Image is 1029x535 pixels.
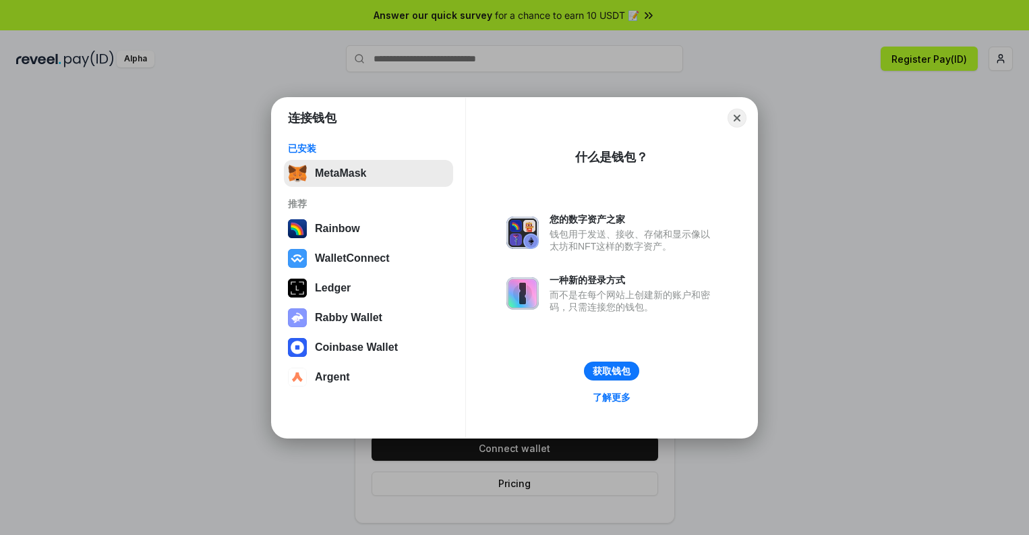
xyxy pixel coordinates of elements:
div: 钱包用于发送、接收、存储和显示像以太坊和NFT这样的数字资产。 [550,228,717,252]
div: Coinbase Wallet [315,341,398,354]
div: MetaMask [315,167,366,179]
img: svg+xml,%3Csvg%20width%3D%2228%22%20height%3D%2228%22%20viewBox%3D%220%200%2028%2028%22%20fill%3D... [288,368,307,387]
div: WalletConnect [315,252,390,264]
div: 推荐 [288,198,449,210]
button: Ledger [284,275,453,302]
div: 获取钱包 [593,365,630,377]
img: svg+xml,%3Csvg%20xmlns%3D%22http%3A%2F%2Fwww.w3.org%2F2000%2Fsvg%22%20fill%3D%22none%22%20viewBox... [506,277,539,310]
img: svg+xml,%3Csvg%20width%3D%22120%22%20height%3D%22120%22%20viewBox%3D%220%200%20120%20120%22%20fil... [288,219,307,238]
img: svg+xml,%3Csvg%20xmlns%3D%22http%3A%2F%2Fwww.w3.org%2F2000%2Fsvg%22%20fill%3D%22none%22%20viewBox... [506,217,539,249]
div: 已安装 [288,142,449,154]
div: 什么是钱包？ [575,149,648,165]
div: Rabby Wallet [315,312,382,324]
div: Argent [315,371,350,383]
button: Coinbase Wallet [284,334,453,361]
button: Rabby Wallet [284,304,453,331]
img: svg+xml,%3Csvg%20width%3D%2228%22%20height%3D%2228%22%20viewBox%3D%220%200%2028%2028%22%20fill%3D... [288,249,307,268]
div: Ledger [315,282,351,294]
button: MetaMask [284,160,453,187]
img: svg+xml,%3Csvg%20xmlns%3D%22http%3A%2F%2Fwww.w3.org%2F2000%2Fsvg%22%20fill%3D%22none%22%20viewBox... [288,308,307,327]
div: Rainbow [315,223,360,235]
div: 您的数字资产之家 [550,213,717,225]
img: svg+xml,%3Csvg%20width%3D%2228%22%20height%3D%2228%22%20viewBox%3D%220%200%2028%2028%22%20fill%3D... [288,338,307,357]
div: 一种新的登录方式 [550,274,717,286]
div: 而不是在每个网站上创建新的账户和密码，只需连接您的钱包。 [550,289,717,313]
img: svg+xml,%3Csvg%20xmlns%3D%22http%3A%2F%2Fwww.w3.org%2F2000%2Fsvg%22%20width%3D%2228%22%20height%3... [288,279,307,298]
button: WalletConnect [284,245,453,272]
button: Close [728,109,746,128]
button: Argent [284,364,453,391]
div: 了解更多 [593,391,630,403]
h1: 连接钱包 [288,110,336,126]
a: 了解更多 [585,389,639,406]
button: Rainbow [284,215,453,242]
img: svg+xml,%3Csvg%20fill%3D%22none%22%20height%3D%2233%22%20viewBox%3D%220%200%2035%2033%22%20width%... [288,164,307,183]
button: 获取钱包 [584,362,639,381]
